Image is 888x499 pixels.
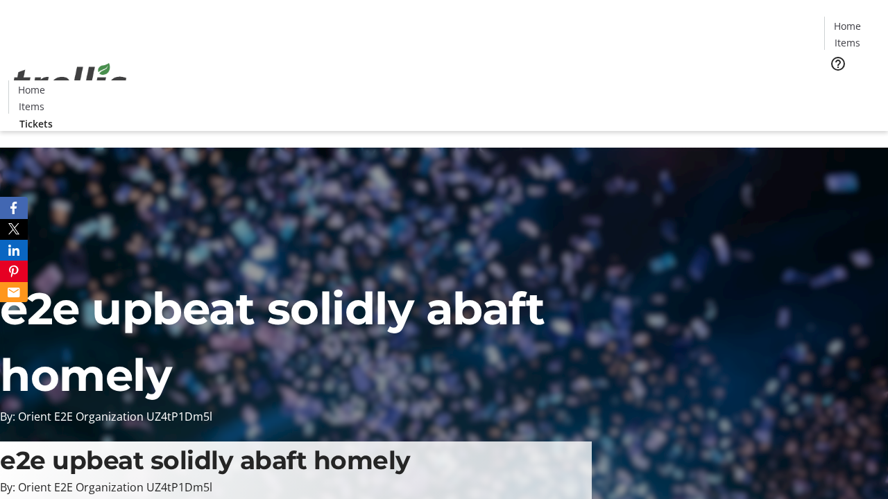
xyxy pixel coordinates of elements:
a: Home [825,19,869,33]
span: Items [19,99,44,114]
span: Tickets [835,80,869,95]
a: Tickets [824,80,880,95]
button: Help [824,50,852,78]
span: Home [834,19,861,33]
img: Orient E2E Organization UZ4tP1Dm5l's Logo [8,48,132,117]
span: Tickets [19,116,53,131]
a: Items [825,35,869,50]
span: Items [835,35,860,50]
a: Tickets [8,116,64,131]
a: Home [9,82,53,97]
a: Items [9,99,53,114]
span: Home [18,82,45,97]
